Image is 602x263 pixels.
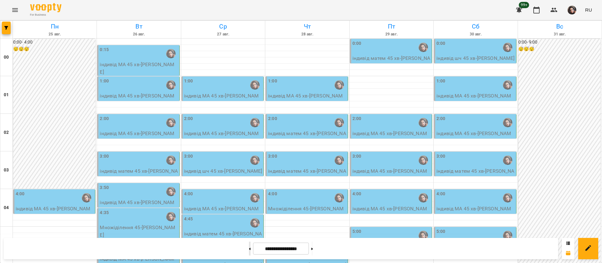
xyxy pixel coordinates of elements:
span: For Business [30,13,61,17]
p: індивід матем 45 хв - [PERSON_NAME] [100,167,178,182]
label: 1:00 [436,78,445,85]
label: 3:00 [268,153,277,160]
label: 1:00 [184,78,193,85]
div: Гусак Олена Армаїсівна \МА укр .рос\ШЧ укр .рос\\ https://us06web.zoom.us/j/83079612343 [335,193,344,203]
div: Гусак Олена Армаїсівна \МА укр .рос\ШЧ укр .рос\\ https://us06web.zoom.us/j/83079612343 [335,155,344,165]
h6: 0:00 - 9:00 [518,39,600,46]
h6: 03 [4,167,9,174]
img: Гусак Олена Армаїсівна \МА укр .рос\ШЧ укр .рос\\ https://us06web.zoom.us/j/83079612343 [419,43,428,52]
h6: 00 [4,54,9,61]
img: Гусак Олена Армаїсівна \МА укр .рос\ШЧ укр .рос\\ https://us06web.zoom.us/j/83079612343 [166,212,176,221]
img: Гусак Олена Армаїсівна \МА укр .рос\ШЧ укр .рос\\ https://us06web.zoom.us/j/83079612343 [419,193,428,203]
p: індивід МА 45 хв - [PERSON_NAME] [16,205,94,220]
p: індивід МА 45 хв - [PERSON_NAME] [436,92,515,107]
div: Гусак Олена Армаїсівна \МА укр .рос\ШЧ укр .рос\\ https://us06web.zoom.us/j/83079612343 [166,155,176,165]
label: 4:00 [352,191,361,197]
label: 2:00 [436,115,445,122]
div: Гусак Олена Армаїсівна \МА укр .рос\ШЧ укр .рос\\ https://us06web.zoom.us/j/83079612343 [166,49,176,58]
div: Гусак Олена Армаїсівна \МА укр .рос\ШЧ укр .рос\\ https://us06web.zoom.us/j/83079612343 [503,231,512,240]
h6: 04 [4,204,9,211]
p: індивід матем 45 хв - [PERSON_NAME] [436,167,515,182]
h6: Пн [14,22,96,31]
button: Menu [8,3,23,18]
p: індивід МА 45 хв - [PERSON_NAME] [352,167,430,182]
label: 4:45 [184,216,193,223]
label: 1:00 [268,78,277,85]
p: індивід матем 45 хв - [PERSON_NAME] [268,130,346,145]
p: індивід МА 45 хв - [PERSON_NAME] [100,92,178,107]
p: індивід МА 45 хв - [PERSON_NAME] [184,205,262,220]
img: Гусак Олена Армаїсівна \МА укр .рос\ШЧ укр .рос\\ https://us06web.zoom.us/j/83079612343 [250,155,260,165]
h6: 29 авг. [351,31,432,37]
h6: 😴😴😴 [13,46,95,53]
label: 0:15 [100,46,108,53]
img: Гусак Олена Армаїсівна \МА укр .рос\ШЧ укр .рос\\ https://us06web.zoom.us/j/83079612343 [335,80,344,90]
h6: 😴😴😴 [518,46,600,53]
p: індивід МА 45 хв - [PERSON_NAME], мама [PERSON_NAME] [184,92,262,107]
label: 3:50 [100,184,108,191]
label: 4:00 [436,191,445,197]
img: Гусак Олена Армаїсівна \МА укр .рос\ШЧ укр .рос\\ https://us06web.zoom.us/j/83079612343 [503,193,512,203]
div: Гусак Олена Армаїсівна \МА укр .рос\ШЧ укр .рос\\ https://us06web.zoom.us/j/83079612343 [419,118,428,127]
button: RU [583,4,594,16]
img: Гусак Олена Армаїсівна \МА укр .рос\ШЧ укр .рос\\ https://us06web.zoom.us/j/83079612343 [503,80,512,90]
p: індивід МА 45 хв - [PERSON_NAME] [100,61,178,76]
img: Гусак Олена Армаїсівна \МА укр .рос\ШЧ укр .рос\\ https://us06web.zoom.us/j/83079612343 [250,193,260,203]
div: Гусак Олена Армаїсівна \МА укр .рос\ШЧ укр .рос\\ https://us06web.zoom.us/j/83079612343 [166,80,176,90]
h6: 02 [4,129,9,136]
label: 3:00 [100,153,108,160]
h6: 26 авг. [98,31,180,37]
h6: 25 авг. [14,31,96,37]
img: Гусак Олена Армаїсівна \МА укр .рос\ШЧ укр .рос\\ https://us06web.zoom.us/j/83079612343 [335,118,344,127]
label: 5:00 [352,228,361,235]
h6: 01 [4,92,9,98]
label: 4:00 [16,191,24,197]
label: 5:00 [436,228,445,235]
h6: Вс [519,22,601,31]
label: 2:00 [184,115,193,122]
h6: 27 авг. [182,31,264,37]
h6: 30 авг. [435,31,516,37]
p: індивід матем 45 хв - [PERSON_NAME] [352,55,430,69]
label: 4:35 [100,209,108,216]
p: індивід матем 45 хв - [PERSON_NAME] [184,230,262,245]
p: індивід МА 45 хв - [PERSON_NAME] [352,130,430,145]
p: індивід МА 45 хв - [PERSON_NAME] [352,205,430,220]
img: Гусак Олена Армаїсівна \МА укр .рос\ШЧ укр .рос\\ https://us06web.zoom.us/j/83079612343 [503,155,512,165]
h6: Пт [351,22,432,31]
h6: Сб [435,22,516,31]
img: Гусак Олена Армаїсівна \МА укр .рос\ШЧ укр .рос\\ https://us06web.zoom.us/j/83079612343 [503,118,512,127]
p: індивід шч 45 хв - [PERSON_NAME] [184,167,262,175]
img: Гусак Олена Армаїсівна \МА укр .рос\ШЧ укр .рос\\ https://us06web.zoom.us/j/83079612343 [82,193,91,203]
p: Множіділення 45 - [PERSON_NAME] [268,205,346,220]
label: 4:00 [268,191,277,197]
img: Гусак Олена Армаїсівна \МА укр .рос\ШЧ укр .рос\\ https://us06web.zoom.us/j/83079612343 [503,43,512,52]
img: Гусак Олена Армаїсівна \МА укр .рос\ШЧ укр .рос\\ https://us06web.zoom.us/j/83079612343 [250,80,260,90]
div: Гусак Олена Армаїсівна \МА укр .рос\ШЧ укр .рос\\ https://us06web.zoom.us/j/83079612343 [250,118,260,127]
img: Гусак Олена Армаїсівна \МА укр .рос\ШЧ укр .рос\\ https://us06web.zoom.us/j/83079612343 [419,155,428,165]
label: 3:00 [352,153,361,160]
p: Множіділення 45 - [PERSON_NAME] [100,224,178,239]
label: 2:00 [268,115,277,122]
img: Voopty Logo [30,3,61,12]
img: Гусак Олена Армаїсівна \МА укр .рос\ШЧ укр .рос\\ https://us06web.zoom.us/j/83079612343 [166,187,176,196]
p: індивід МА 45 хв - [PERSON_NAME] [436,205,515,220]
label: 1:00 [100,78,108,85]
img: Гусак Олена Армаїсівна \МА укр .рос\ШЧ укр .рос\\ https://us06web.zoom.us/j/83079612343 [250,218,260,228]
img: Гусак Олена Армаїсівна \МА укр .рос\ШЧ укр .рос\\ https://us06web.zoom.us/j/83079612343 [166,118,176,127]
span: RU [585,7,592,13]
